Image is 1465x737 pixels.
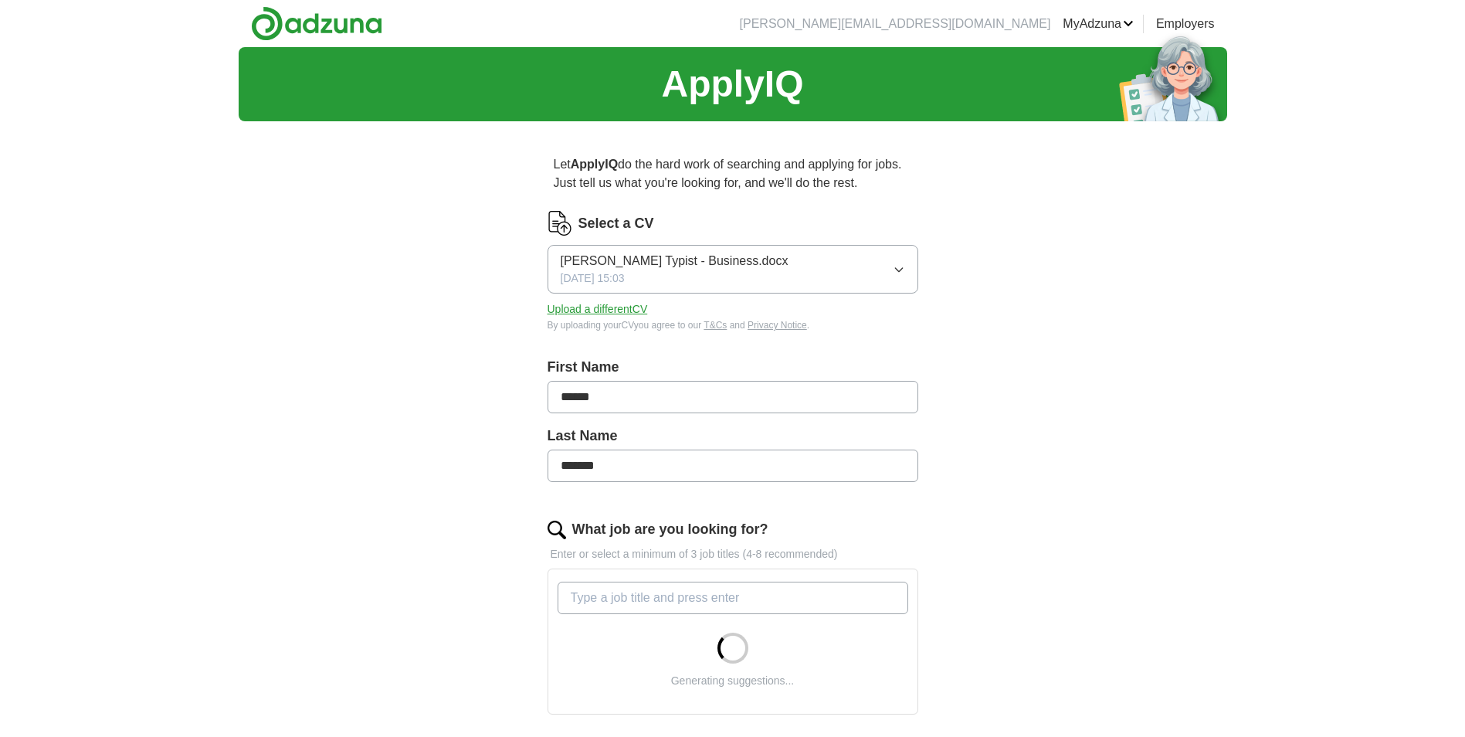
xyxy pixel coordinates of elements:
input: Type a job title and press enter [558,582,908,614]
label: What job are you looking for? [572,519,768,540]
a: T&Cs [704,320,727,331]
img: CV Icon [548,211,572,236]
h1: ApplyIQ [661,56,803,112]
strong: ApplyIQ [571,158,618,171]
span: [DATE] 15:03 [561,270,625,287]
a: Employers [1156,15,1215,33]
a: MyAdzuna [1063,15,1134,33]
span: [PERSON_NAME] Typist - Business.docx [561,252,788,270]
div: Generating suggestions... [671,673,795,689]
label: Select a CV [578,213,654,234]
a: Privacy Notice [748,320,807,331]
p: Let do the hard work of searching and applying for jobs. Just tell us what you're looking for, an... [548,149,918,199]
img: search.png [548,521,566,539]
div: By uploading your CV you agree to our and . [548,318,918,332]
li: [PERSON_NAME][EMAIL_ADDRESS][DOMAIN_NAME] [740,15,1051,33]
p: Enter or select a minimum of 3 job titles (4-8 recommended) [548,546,918,562]
label: First Name [548,357,918,378]
label: Last Name [548,426,918,447]
button: [PERSON_NAME] Typist - Business.docx[DATE] 15:03 [548,245,918,294]
img: Adzuna logo [251,6,382,41]
button: Upload a differentCV [548,301,648,318]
